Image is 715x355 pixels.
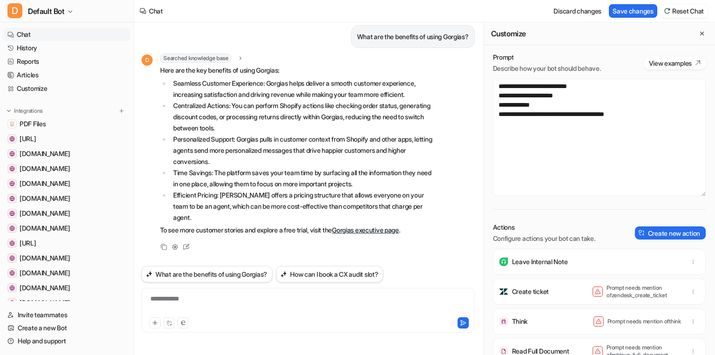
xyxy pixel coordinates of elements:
p: What are the benefits of using Gorgias? [357,31,469,42]
span: [DOMAIN_NAME] [20,224,70,233]
a: Articles [4,68,130,82]
img: menu_add.svg [118,108,125,114]
li: Seamless Customer Experience: Gorgias helps deliver a smooth customer experience, increasing sati... [170,78,432,100]
img: reset [664,7,670,14]
img: expand menu [6,108,12,114]
p: Actions [493,223,595,232]
img: chatgpt.com [9,181,15,186]
img: meet.google.com [9,196,15,201]
a: www.intercom.com[DOMAIN_NAME] [4,281,130,294]
a: Help and support [4,335,130,348]
span: D [142,55,153,66]
button: What are the benefits of using Gorgias? [142,266,272,282]
button: Integrations [4,106,46,116]
button: How can I book a CX audit slot? [276,266,383,282]
span: [DOMAIN_NAME] [20,253,70,263]
img: dashboard.eesel.ai [9,240,15,246]
span: [DOMAIN_NAME] [20,283,70,293]
a: dashboard.eesel.ai[URL] [4,237,130,250]
img: PDF Files [9,121,15,127]
p: Prompt needs mention of think [607,318,681,325]
img: www.atlassian.com [9,255,15,261]
li: Centralized Actions: You can perform Shopify actions like checking order status, generating disco... [170,100,432,134]
img: Think icon [499,317,508,326]
a: www.example.com[DOMAIN_NAME] [4,266,130,280]
img: github.com [9,151,15,157]
p: Think [512,317,528,326]
p: Create ticket [512,287,549,296]
button: View examples [644,56,706,69]
img: www.eesel.ai [9,136,15,142]
a: Gorgias executive page [332,226,399,234]
a: www.eesel.ai[URL] [4,132,130,145]
div: Chat [149,6,163,16]
img: mail.google.com [9,300,15,306]
p: Prompt [493,53,601,62]
p: Here are the key benefits of using Gorgias: [160,65,432,76]
span: Default Bot [28,5,65,18]
a: amplitude.com[DOMAIN_NAME] [4,222,130,235]
a: chatgpt.com[DOMAIN_NAME] [4,177,130,190]
h2: Customize [491,29,526,38]
img: gorgiasio.webflow.io [9,211,15,216]
a: Chat [4,28,130,41]
a: www.atlassian.com[DOMAIN_NAME] [4,252,130,265]
a: Create a new Bot [4,321,130,335]
p: To see more customer stories and explore a free trial, visit the . [160,225,432,236]
span: D [7,3,22,18]
span: Searched knowledge base [160,54,231,63]
a: www.figma.com[DOMAIN_NAME] [4,162,130,175]
p: Leave Internal Note [512,257,568,266]
p: Describe how your bot should behave. [493,64,601,73]
p: Integrations [14,107,43,115]
img: Leave Internal Note icon [499,257,508,266]
span: [DOMAIN_NAME] [20,179,70,188]
img: www.figma.com [9,166,15,171]
button: Reset Chat [661,4,708,18]
span: [DOMAIN_NAME] [20,149,70,158]
img: Create ticket icon [499,287,508,296]
a: gorgiasio.webflow.io[DOMAIN_NAME] [4,207,130,220]
img: www.example.com [9,270,15,276]
button: Close flyout [696,28,708,39]
a: mail.google.com[DOMAIN_NAME] [4,296,130,309]
a: github.com[DOMAIN_NAME] [4,147,130,160]
li: Time Savings: The platform saves your team time by surfacing all the information they need in one... [170,167,432,190]
a: Reports [4,55,130,68]
img: www.intercom.com [9,285,15,291]
span: [DOMAIN_NAME] [20,209,70,218]
span: [URL] [20,239,36,248]
span: [URL] [20,134,36,143]
img: create-action-icon.svg [639,230,645,236]
button: Create new action [635,226,706,239]
span: [DOMAIN_NAME] [20,194,70,203]
li: Efficient Pricing: [PERSON_NAME] offers a pricing structure that allows everyone on your team to ... [170,190,432,223]
a: History [4,41,130,55]
a: PDF FilesPDF Files [4,117,130,130]
span: [DOMAIN_NAME] [20,268,70,278]
a: meet.google.com[DOMAIN_NAME] [4,192,130,205]
button: Discard changes [550,4,605,18]
li: Personalized Support: Gorgias pulls in customer context from Shopify and other apps, letting agen... [170,134,432,167]
span: [DOMAIN_NAME] [20,164,70,173]
a: Invite teammates [4,308,130,321]
a: Customize [4,82,130,95]
span: PDF Files [20,119,46,129]
span: [DOMAIN_NAME] [20,298,70,307]
img: amplitude.com [9,225,15,231]
button: Save changes [609,4,657,18]
p: Prompt needs mention of zendesk_create_ticket [607,284,681,299]
p: Configure actions your bot can take. [493,234,595,243]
